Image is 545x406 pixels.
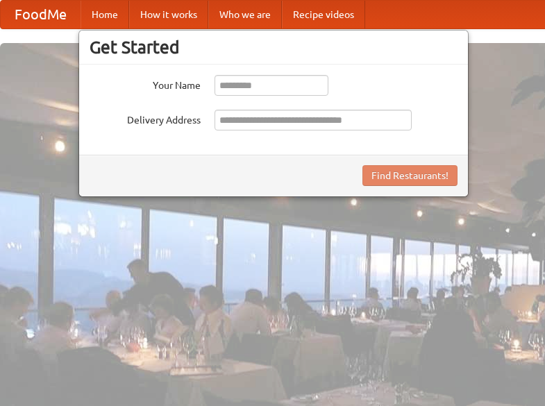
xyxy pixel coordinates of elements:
[1,1,81,28] a: FoodMe
[362,165,458,186] button: Find Restaurants!
[282,1,365,28] a: Recipe videos
[81,1,129,28] a: Home
[90,37,458,58] h3: Get Started
[90,110,201,127] label: Delivery Address
[208,1,282,28] a: Who we are
[129,1,208,28] a: How it works
[90,75,201,92] label: Your Name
